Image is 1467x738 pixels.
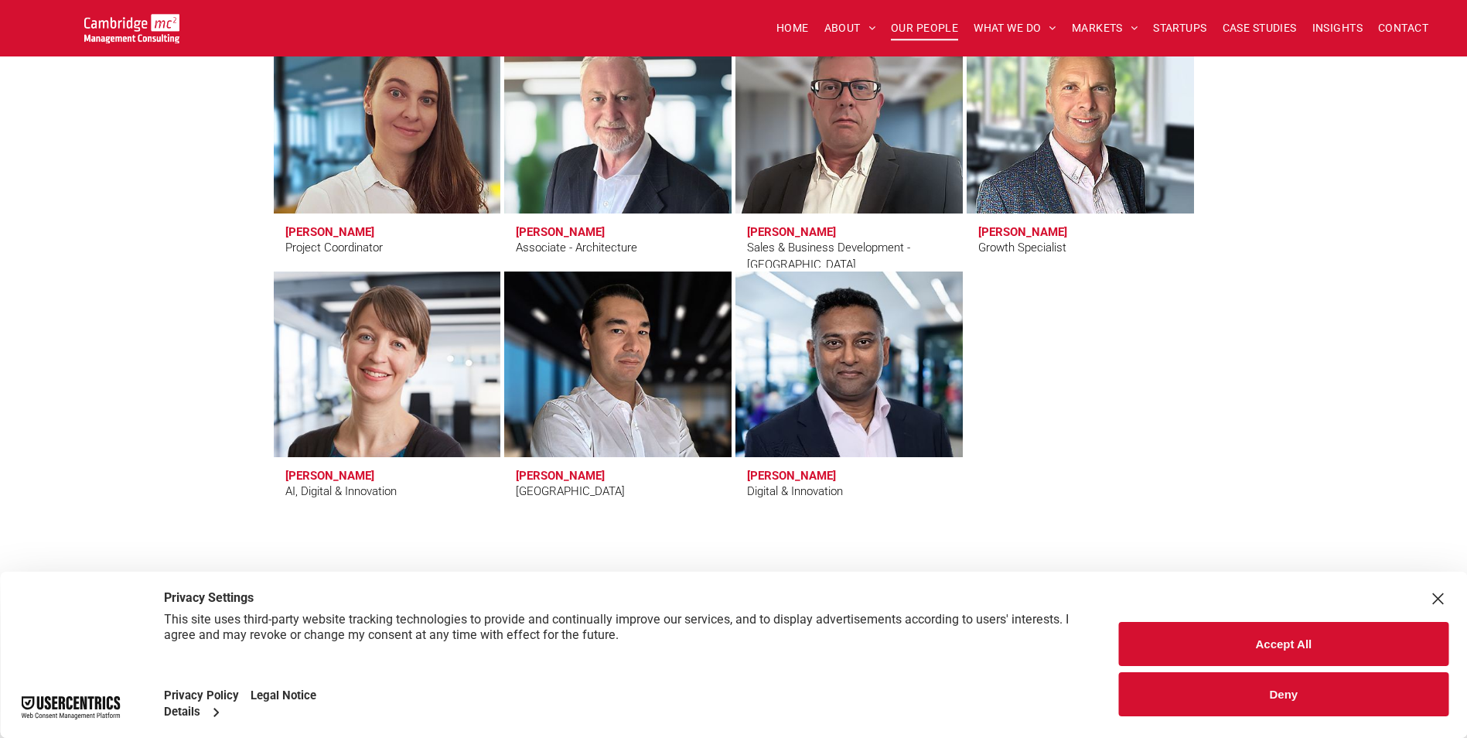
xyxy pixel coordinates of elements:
[747,225,836,239] h3: [PERSON_NAME]
[735,272,963,457] a: Rachi Weerasinghe | Digital & Innovation | Cambridge Management Consulting
[274,28,501,214] a: Denisa Pokryvkova | Project Coordinator | Cambridge Management Consulting
[1305,16,1370,40] a: INSIGHTS
[978,225,1067,239] h3: [PERSON_NAME]
[285,469,374,483] h3: [PERSON_NAME]
[735,28,963,214] a: Elia Tsouros | Sales & Business Development - Africa
[504,272,732,457] a: Gustavo Zucchi | Latin America | Cambridge Management Consulting
[274,272,501,457] a: Dr Zoë Webster | AI, Digital & Innovation | Cambridge Management Consulting
[1145,16,1214,40] a: STARTUPS
[966,16,1064,40] a: WHAT WE DO
[285,239,383,257] div: Project Coordinator
[978,239,1066,257] div: Growth Specialist
[1215,16,1305,40] a: CASE STUDIES
[516,225,605,239] h3: [PERSON_NAME]
[285,225,374,239] h3: [PERSON_NAME]
[285,483,397,501] div: AI, Digital & Innovation
[747,239,951,274] div: Sales & Business Development - [GEOGRAPHIC_DATA]
[747,483,843,501] div: Digital & Innovation
[1064,16,1145,40] a: MARKETS
[747,469,836,483] h3: [PERSON_NAME]
[1370,16,1436,40] a: CONTACT
[84,16,179,32] a: Your Business Transformed | Cambridge Management Consulting
[516,239,637,257] div: Associate - Architecture
[84,14,179,43] img: Go to Homepage
[516,469,605,483] h3: [PERSON_NAME]
[817,16,884,40] a: ABOUT
[769,16,817,40] a: HOME
[883,16,966,40] a: OUR PEOPLE
[504,28,732,214] a: Colin Macandrew | Associate - Architecture | Cambridge Management Consulting
[516,483,625,501] div: [GEOGRAPHIC_DATA]
[967,28,1194,214] a: John Wallace | Growth Specialist | Cambridge Management Consulting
